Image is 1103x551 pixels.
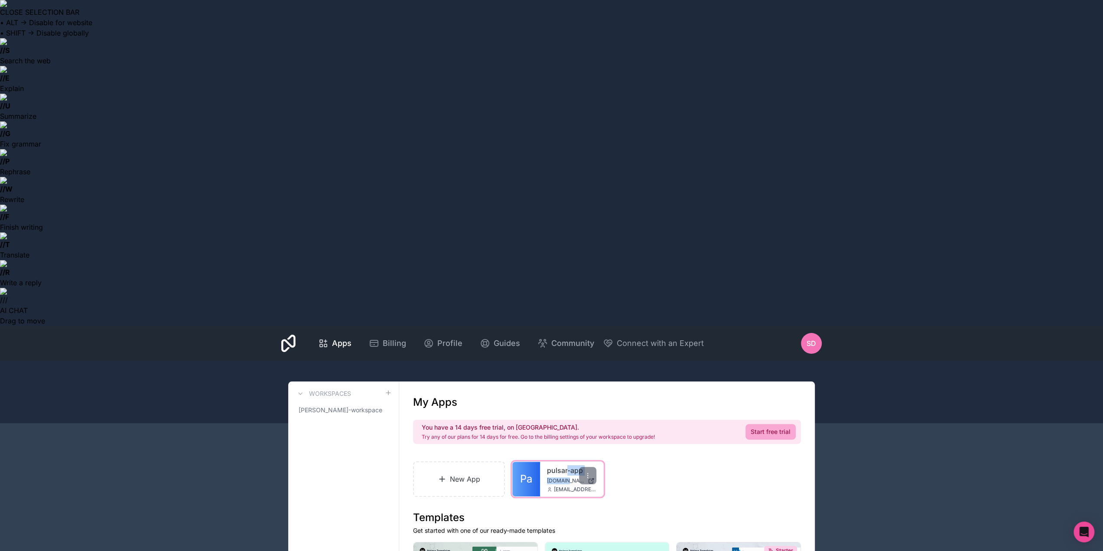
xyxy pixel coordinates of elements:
span: Connect with an Expert [617,337,704,349]
a: Billing [362,334,413,353]
span: Community [551,337,594,349]
span: sd [807,338,816,349]
a: [DOMAIN_NAME] [547,477,596,484]
span: Apps [332,337,351,349]
a: Guides [473,334,527,353]
a: Workspaces [295,388,351,399]
button: Connect with an Expert [603,337,704,349]
span: Pa [520,472,532,486]
a: [PERSON_NAME]-workspace [295,402,392,418]
span: [DOMAIN_NAME] [547,477,584,484]
span: [EMAIL_ADDRESS][DOMAIN_NAME] [554,486,596,493]
span: Profile [437,337,462,349]
span: Billing [383,337,406,349]
div: Open Intercom Messenger [1074,522,1094,542]
a: Apps [311,334,358,353]
a: Start free trial [745,424,796,440]
a: New App [413,461,505,497]
h1: My Apps [413,395,457,409]
a: Profile [416,334,469,353]
h1: Templates [413,511,801,525]
h3: Workspaces [309,389,351,398]
a: Community [530,334,601,353]
p: Try any of our plans for 14 days for free. Go to the billing settings of your workspace to upgrade! [422,434,655,440]
a: Pa [512,462,540,496]
a: pulsar-app [547,465,596,476]
p: Get started with one of our ready-made templates [413,526,801,535]
h2: You have a 14 days free trial, on [GEOGRAPHIC_DATA]. [422,423,655,432]
span: Guides [494,337,520,349]
span: [PERSON_NAME]-workspace [299,406,382,414]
